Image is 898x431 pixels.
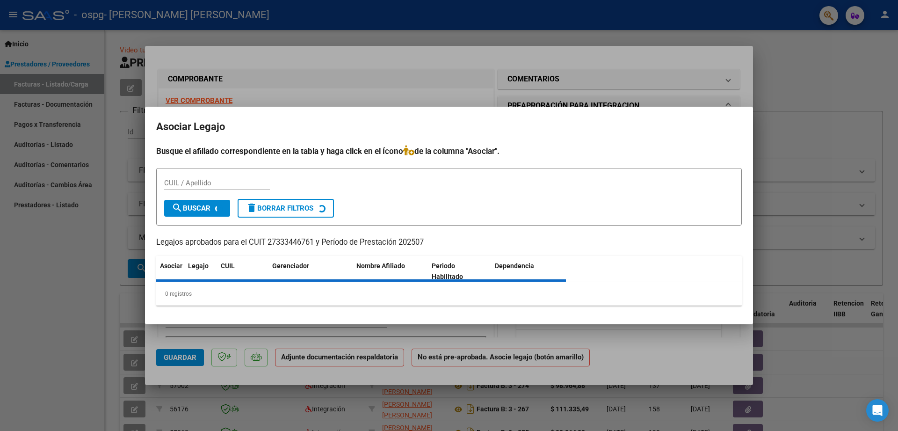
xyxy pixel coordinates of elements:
[491,256,566,287] datatable-header-cell: Dependencia
[164,200,230,217] button: Buscar
[432,262,463,280] span: Periodo Habilitado
[156,282,742,306] div: 0 registros
[353,256,428,287] datatable-header-cell: Nombre Afiliado
[428,256,491,287] datatable-header-cell: Periodo Habilitado
[172,204,210,212] span: Buscar
[495,262,534,270] span: Dependencia
[268,256,353,287] datatable-header-cell: Gerenciador
[172,202,183,213] mat-icon: search
[156,256,184,287] datatable-header-cell: Asociar
[246,204,313,212] span: Borrar Filtros
[356,262,405,270] span: Nombre Afiliado
[188,262,209,270] span: Legajo
[184,256,217,287] datatable-header-cell: Legajo
[866,399,889,422] div: Open Intercom Messenger
[156,237,742,248] p: Legajos aprobados para el CUIT 27333446761 y Período de Prestación 202507
[156,145,742,157] h4: Busque el afiliado correspondiente en la tabla y haga click en el ícono de la columna "Asociar".
[160,262,182,270] span: Asociar
[156,118,742,136] h2: Asociar Legajo
[272,262,309,270] span: Gerenciador
[221,262,235,270] span: CUIL
[238,199,334,218] button: Borrar Filtros
[217,256,268,287] datatable-header-cell: CUIL
[246,202,257,213] mat-icon: delete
